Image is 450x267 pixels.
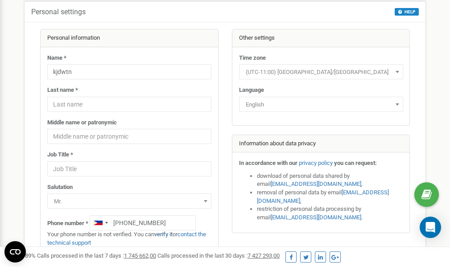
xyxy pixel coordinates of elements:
[154,231,173,238] a: verify it
[47,230,211,247] p: Your phone number is not verified. You can or
[299,160,333,166] a: privacy policy
[248,252,280,259] u: 7 427 293,00
[239,97,403,112] span: English
[47,97,211,112] input: Last name
[90,215,196,230] input: +1-800-555-55-55
[334,160,377,166] strong: you can request:
[242,99,400,111] span: English
[395,8,419,16] button: HELP
[47,161,211,177] input: Job Title
[239,86,264,94] label: Language
[239,64,403,79] span: (UTC-11:00) Pacific/Midway
[47,64,211,79] input: Name
[90,216,111,230] div: Telephone country code
[124,252,156,259] u: 1 745 662,00
[271,214,361,221] a: [EMAIL_ADDRESS][DOMAIN_NAME]
[47,231,206,246] a: contact the technical support
[257,172,403,189] li: download of personal data shared by email ,
[420,217,441,238] div: Open Intercom Messenger
[157,252,280,259] span: Calls processed in the last 30 days :
[47,193,211,209] span: Mr.
[47,129,211,144] input: Middle name or patronymic
[31,8,86,16] h5: Personal settings
[239,160,297,166] strong: In accordance with our
[232,135,410,153] div: Information about data privacy
[257,189,389,204] a: [EMAIL_ADDRESS][DOMAIN_NAME]
[47,54,66,62] label: Name *
[4,241,26,263] button: Open CMP widget
[257,205,403,222] li: restriction of personal data processing by email .
[242,66,400,78] span: (UTC-11:00) Pacific/Midway
[37,252,156,259] span: Calls processed in the last 7 days :
[47,219,88,228] label: Phone number *
[257,189,403,205] li: removal of personal data by email ,
[232,29,410,47] div: Other settings
[50,195,208,208] span: Mr.
[41,29,218,47] div: Personal information
[47,86,78,94] label: Last name *
[47,183,73,192] label: Salutation
[47,151,73,159] label: Job Title *
[47,119,117,127] label: Middle name or patronymic
[271,181,361,187] a: [EMAIL_ADDRESS][DOMAIN_NAME]
[239,54,266,62] label: Time zone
